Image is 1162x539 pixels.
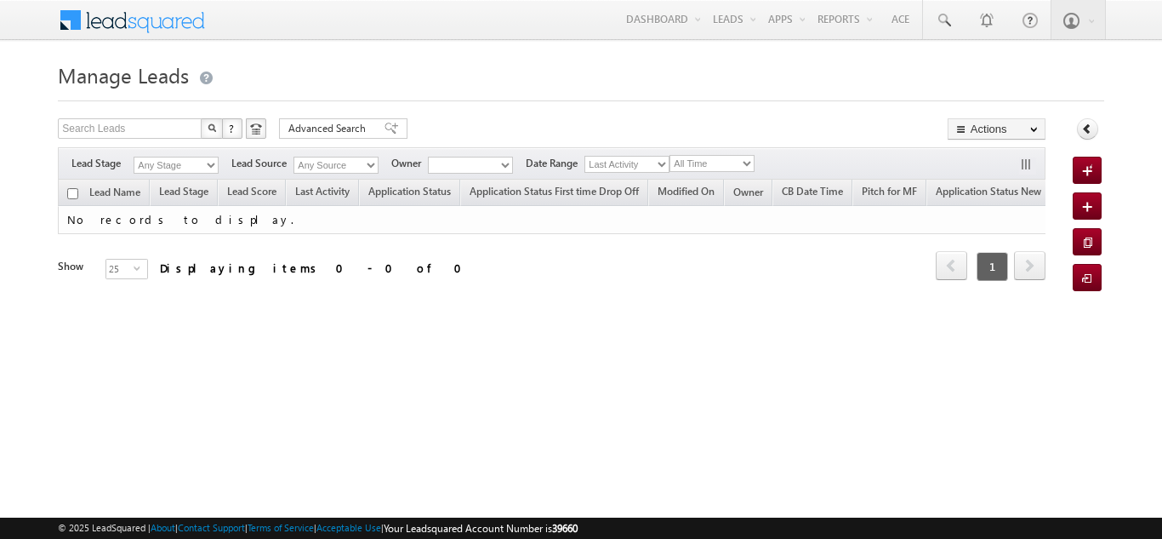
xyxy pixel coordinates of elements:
[368,185,451,198] span: Application Status
[248,522,314,533] a: Terms of Service
[461,182,647,204] a: Application Status First time Drop Off
[862,185,917,198] span: Pitch for MF
[936,253,967,280] a: prev
[106,260,134,278] span: 25
[927,182,1050,204] a: Application Status New
[222,118,242,139] button: ?
[782,185,843,198] span: CB Date Time
[58,61,189,89] span: Manage Leads
[936,251,967,280] span: prev
[977,252,1008,281] span: 1
[733,186,763,198] span: Owner
[470,185,639,198] span: Application Status First time Drop Off
[71,156,134,171] span: Lead Stage
[1014,251,1045,280] span: next
[58,206,1103,234] td: No records to display.
[81,183,149,205] a: Lead Name
[391,156,428,171] span: Owner
[219,182,285,204] a: Lead Score
[552,522,578,535] span: 39660
[936,185,1041,198] span: Application Status New
[853,182,926,204] a: Pitch for MF
[151,182,217,204] a: Lead Stage
[160,258,472,278] div: Displaying items 0 - 0 of 0
[159,185,208,198] span: Lead Stage
[658,185,715,198] span: Modified On
[316,522,381,533] a: Acceptable Use
[134,264,147,272] span: select
[178,522,245,533] a: Contact Support
[384,522,578,535] span: Your Leadsquared Account Number is
[649,182,723,204] a: Modified On
[67,188,78,199] input: Check all records
[1014,253,1045,280] a: next
[58,520,578,536] span: © 2025 LeadSquared | | | | |
[229,121,236,135] span: ?
[360,182,459,204] a: Application Status
[773,182,852,204] a: CB Date Time
[208,123,216,132] img: Search
[231,156,293,171] span: Lead Source
[151,522,175,533] a: About
[227,185,276,198] span: Lead Score
[287,182,358,204] a: Last Activity
[288,121,371,136] span: Advanced Search
[58,259,92,274] div: Show
[526,156,584,171] span: Date Range
[948,118,1045,140] button: Actions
